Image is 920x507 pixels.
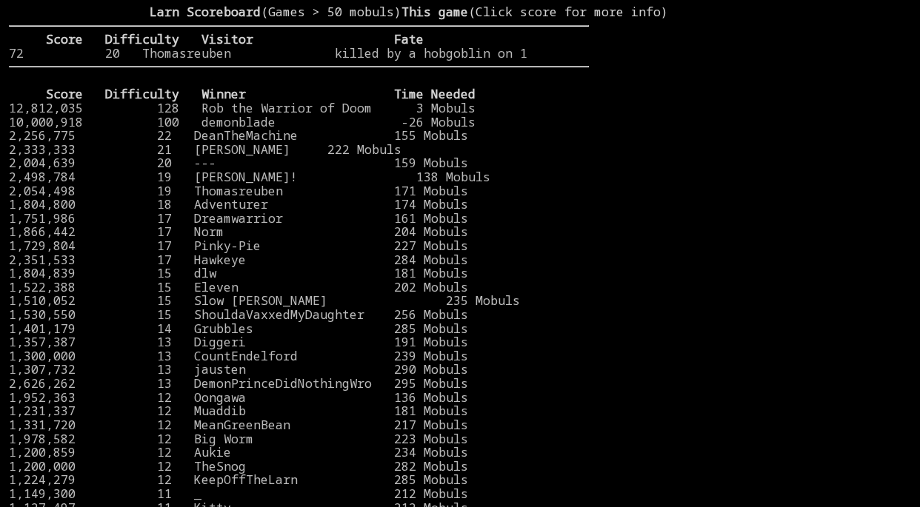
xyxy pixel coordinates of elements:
a: 1,952,363 12 Oongawa 136 Mobuls [9,389,468,406]
a: 1,866,442 17 Norm 204 Mobuls [9,223,468,240]
b: This game [401,3,468,20]
a: 1,331,720 12 MeanGreenBean 217 Mobuls [9,416,468,433]
a: 1,804,800 18 Adventurer 174 Mobuls [9,195,468,212]
a: 1,530,550 15 ShouldaVaxxedMyDaughter 256 Mobuls [9,306,468,323]
a: 10,000,918 100 demonblade -26 Mobuls [9,113,476,130]
a: 2,256,775 22 DeanTheMachine 155 Mobuls [9,127,468,144]
a: 1,200,000 12 TheSnog 282 Mobuls [9,457,468,474]
a: 2,004,639 20 --- 159 Mobuls [9,154,468,171]
a: 2,333,333 21 [PERSON_NAME] 222 Mobuls [9,141,401,158]
a: 1,231,337 12 Muaddib 181 Mobuls [9,402,468,419]
a: 2,626,262 13 DemonPrinceDidNothingWro 295 Mobuls [9,375,468,392]
a: 1,300,000 13 CountEndelford 239 Mobuls [9,347,468,364]
b: Larn Scoreboard [150,3,261,20]
a: 1,751,986 17 Dreamwarrior 161 Mobuls [9,209,468,226]
larn: (Games > 50 mobuls) (Click score for more info) Click on a score for more information ---- Reload... [9,5,588,482]
a: 1,978,582 12 Big Worm 223 Mobuls [9,430,468,447]
a: 1,200,859 12 Aukie 234 Mobuls [9,443,468,460]
b: Score Difficulty Winner Time Needed [46,85,476,102]
a: 2,054,498 19 Thomasreuben 171 Mobuls [9,182,468,199]
b: Score Difficulty Visitor Fate [46,30,424,47]
a: 1,522,388 15 Eleven 202 Mobuls [9,278,468,295]
a: 72 20 Thomasreuben killed by a hobgoblin on 1 [9,44,527,61]
a: 2,351,533 17 Hawkeye 284 Mobuls [9,251,468,268]
a: 1,357,387 13 Diggeri 191 Mobuls [9,333,468,350]
a: 12,812,035 128 Rob the Warrior of Doom 3 Mobuls [9,99,476,116]
a: 2,498,784 19 [PERSON_NAME]! 138 Mobuls [9,168,490,185]
a: 1,401,179 14 Grubbles 285 Mobuls [9,320,468,337]
a: 1,307,732 13 jausten 290 Mobuls [9,360,468,377]
a: 1,510,052 15 Slow [PERSON_NAME] 235 Mobuls [9,292,520,309]
a: 1,729,804 17 Pinky-Pie 227 Mobuls [9,237,468,254]
a: 1,224,279 12 KeepOffTheLarn 285 Mobuls [9,471,468,488]
a: 1,804,839 15 dlw 181 Mobuls [9,264,468,281]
